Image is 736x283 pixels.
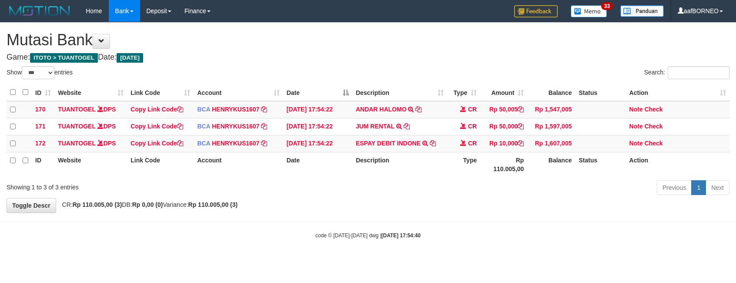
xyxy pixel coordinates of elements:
a: HENRYKUS1607 [212,106,259,113]
select: Showentries [22,66,54,79]
td: Rp 1,597,005 [527,118,575,135]
th: Description: activate to sort column ascending [352,84,447,101]
a: Previous [657,180,692,195]
a: Copy ANDAR HALOMO to clipboard [415,106,422,113]
td: DPS [54,101,127,118]
th: Description [352,152,447,177]
a: TUANTOGEL [58,140,96,147]
div: Showing 1 to 3 of 3 entries [7,179,300,192]
th: Link Code [127,152,194,177]
a: Copy Link Code [130,123,183,130]
th: Action [626,152,729,177]
a: Copy HENRYKUS1607 to clipboard [261,106,267,113]
a: Toggle Descr [7,198,56,213]
th: Account [194,152,283,177]
span: CR [468,123,477,130]
a: HENRYKUS1607 [212,140,259,147]
a: Check [645,106,663,113]
th: Status [575,84,626,101]
h4: Game: Date: [7,53,729,62]
th: Balance [527,84,575,101]
a: Copy HENRYKUS1607 to clipboard [261,123,267,130]
strong: Rp 0,00 (0) [132,201,163,208]
td: Rp 10,000 [480,135,527,152]
span: BCA [197,123,210,130]
img: panduan.png [620,5,664,17]
th: Type [447,152,480,177]
td: Rp 50,000 [480,118,527,135]
span: [DATE] [117,53,143,63]
a: Next [706,180,729,195]
th: ID: activate to sort column ascending [32,84,54,101]
th: Amount: activate to sort column ascending [480,84,527,101]
a: ANDAR HALOMO [356,106,407,113]
small: code © [DATE]-[DATE] dwg | [315,232,421,239]
td: [DATE] 17:54:22 [283,118,352,135]
td: [DATE] 17:54:22 [283,101,352,118]
th: Website: activate to sort column ascending [54,84,127,101]
strong: Rp 110.005,00 (3) [73,201,122,208]
a: Copy Link Code [130,106,183,113]
th: Balance [527,152,575,177]
a: Check [645,140,663,147]
td: Rp 1,547,005 [527,101,575,118]
span: 170 [35,106,45,113]
label: Show entries [7,66,73,79]
th: Website [54,152,127,177]
img: Button%20Memo.svg [571,5,607,17]
span: 172 [35,140,45,147]
a: Note [629,123,643,130]
span: ITOTO > TUANTOGEL [30,53,98,63]
a: 1 [691,180,706,195]
span: CR: DB: Variance: [58,201,238,208]
a: JUM RENTAL [356,123,395,130]
strong: [DATE] 17:54:40 [381,232,421,239]
input: Search: [668,66,729,79]
label: Search: [644,66,729,79]
td: DPS [54,135,127,152]
th: Date [283,152,352,177]
span: BCA [197,106,210,113]
td: DPS [54,118,127,135]
a: ESPAY DEBIT INDONE [356,140,421,147]
a: TUANTOGEL [58,123,96,130]
a: Copy Rp 50,005 to clipboard [518,106,524,113]
a: Copy Link Code [130,140,183,147]
td: Rp 1,607,005 [527,135,575,152]
h1: Mutasi Bank [7,31,729,49]
th: Date: activate to sort column descending [283,84,352,101]
a: TUANTOGEL [58,106,96,113]
a: Check [645,123,663,130]
a: Copy Rp 50,000 to clipboard [518,123,524,130]
th: Link Code: activate to sort column ascending [127,84,194,101]
span: CR [468,140,477,147]
img: Feedback.jpg [514,5,558,17]
img: MOTION_logo.png [7,4,73,17]
th: Action: activate to sort column ascending [626,84,729,101]
th: Status [575,152,626,177]
a: Note [629,140,643,147]
td: [DATE] 17:54:22 [283,135,352,152]
span: BCA [197,140,210,147]
th: ID [32,152,54,177]
a: Copy Rp 10,000 to clipboard [518,140,524,147]
span: 171 [35,123,45,130]
th: Account: activate to sort column ascending [194,84,283,101]
strong: Rp 110.005,00 (3) [188,201,238,208]
a: Copy JUM RENTAL to clipboard [404,123,410,130]
th: Rp 110.005,00 [480,152,527,177]
th: Type: activate to sort column ascending [447,84,480,101]
span: 33 [601,2,613,10]
a: Note [629,106,643,113]
span: CR [468,106,477,113]
td: Rp 50,005 [480,101,527,118]
a: Copy ESPAY DEBIT INDONE to clipboard [430,140,436,147]
a: Copy HENRYKUS1607 to clipboard [261,140,267,147]
a: HENRYKUS1607 [212,123,259,130]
